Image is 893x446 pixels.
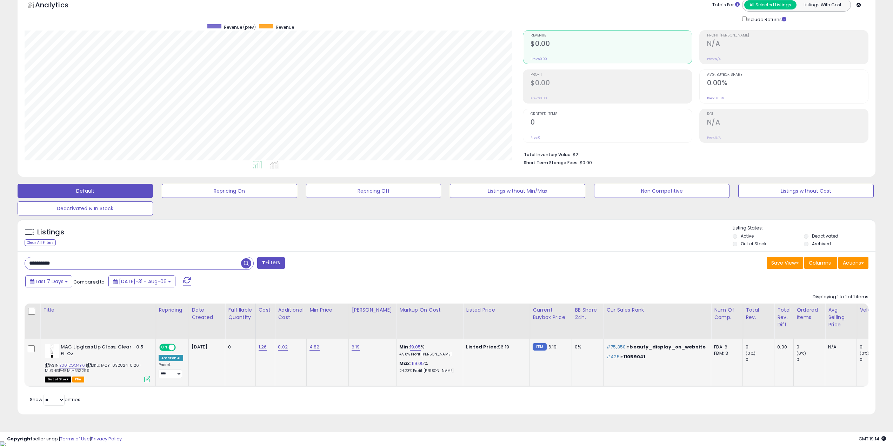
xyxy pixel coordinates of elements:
[309,306,346,314] div: Min Price
[707,118,868,128] h2: N/A
[860,357,888,363] div: 0
[838,257,868,269] button: Actions
[714,350,737,357] div: FBM: 3
[707,79,868,88] h2: 0.00%
[860,344,888,350] div: 0
[399,344,458,357] div: %
[828,344,851,350] div: N/A
[224,24,256,30] span: Revenue (prev)
[524,152,572,158] b: Total Inventory Value:
[594,184,729,198] button: Non Competitive
[45,377,71,382] span: All listings that are currently out of stock and unavailable for purchase on Amazon
[72,377,84,382] span: FBA
[192,344,220,350] div: [DATE]
[533,343,546,351] small: FBM
[712,2,740,8] div: Totals For
[108,275,175,287] button: [DATE]-31 - Aug-06
[228,306,252,321] div: Fulfillable Quantity
[399,368,458,373] p: 24.23% Profit [PERSON_NAME]
[548,344,557,350] span: 6.19
[410,344,421,351] a: 19.05
[159,355,183,361] div: Amazon AI
[192,306,222,321] div: Date Created
[767,257,803,269] button: Save View
[531,79,692,88] h2: $0.00
[777,306,791,328] div: Total Rev. Diff.
[524,150,863,158] li: $21
[43,306,153,314] div: Title
[738,184,874,198] button: Listings without Cost
[741,233,754,239] label: Active
[828,306,854,328] div: Avg Selling Price
[45,362,141,373] span: | SKU: MCY-032824-0126-MLGHGP-15ML-BB2299
[533,306,569,321] div: Current Buybox Price
[860,306,885,314] div: Velocity
[531,118,692,128] h2: 0
[25,275,72,287] button: Last 7 Days
[399,344,410,350] b: Min:
[606,344,706,350] p: in
[744,0,797,9] button: All Selected Listings
[575,306,600,321] div: BB Share 24h.
[707,135,721,140] small: Prev: N/A
[466,344,498,350] b: Listed Price:
[737,15,795,23] div: Include Returns
[18,184,153,198] button: Default
[606,306,708,314] div: Cur Sales Rank
[466,306,527,314] div: Listed Price
[59,362,85,368] a: B0012QM4Y6
[524,160,579,166] b: Short Term Storage Fees:
[352,344,360,351] a: 6.19
[175,345,186,351] span: OFF
[733,225,875,232] p: Listing States:
[575,344,598,350] div: 0%
[399,360,412,367] b: Max:
[606,353,620,360] span: #425
[859,435,886,442] span: 2025-08-14 19:14 GMT
[159,362,183,378] div: Preset:
[61,344,146,359] b: MAC Lipglass Lip Gloss, Clear - 0.5 Fl. Oz.
[306,184,441,198] button: Repricing Off
[531,57,547,61] small: Prev: $0.00
[707,112,868,116] span: ROI
[162,184,297,198] button: Repricing On
[746,344,774,350] div: 0
[73,279,106,285] span: Compared to:
[809,259,831,266] span: Columns
[606,354,706,360] p: in
[860,351,869,356] small: (0%)
[278,344,288,351] a: 0.02
[399,306,460,314] div: Markup on Cost
[804,257,837,269] button: Columns
[412,360,424,367] a: 119.05
[797,357,825,363] div: 0
[45,344,59,358] img: 31qc5qFPUwL._SL40_.jpg
[259,306,272,314] div: Cost
[309,344,320,351] a: 4.82
[797,306,822,321] div: Ordered Items
[531,112,692,116] span: Ordered Items
[276,24,294,30] span: Revenue
[746,351,755,356] small: (0%)
[707,40,868,49] h2: N/A
[259,344,267,351] a: 1.26
[580,159,592,166] span: $0.00
[119,278,167,285] span: [DATE]-31 - Aug-06
[777,344,788,350] div: 0.00
[45,344,150,381] div: ASIN:
[746,357,774,363] div: 0
[796,0,848,9] button: Listings With Cost
[30,396,80,403] span: Show: entries
[531,40,692,49] h2: $0.00
[741,241,766,247] label: Out of Stock
[160,345,169,351] span: ON
[60,435,90,442] a: Terms of Use
[25,239,56,246] div: Clear All Filters
[399,360,458,373] div: %
[466,344,524,350] div: $6.19
[746,306,771,321] div: Total Rev.
[707,57,721,61] small: Prev: N/A
[36,278,64,285] span: Last 7 Days
[531,96,547,100] small: Prev: $0.00
[797,344,825,350] div: 0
